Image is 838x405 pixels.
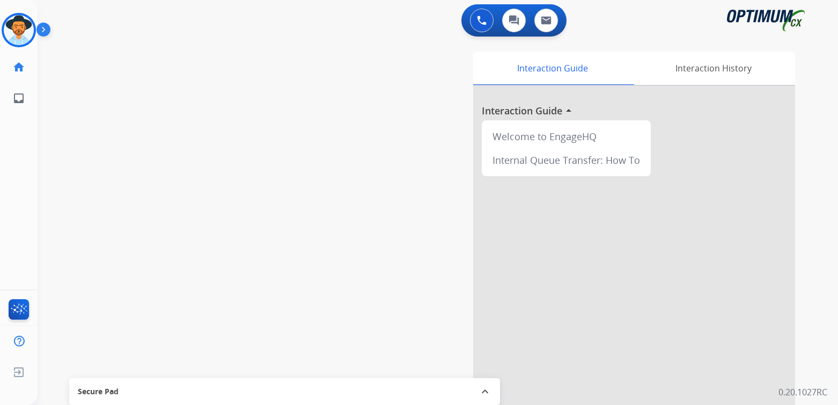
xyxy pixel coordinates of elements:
[78,386,119,397] span: Secure Pad
[486,148,646,172] div: Internal Queue Transfer: How To
[12,61,25,74] mat-icon: home
[4,15,34,45] img: avatar
[631,52,795,85] div: Interaction History
[479,385,491,398] mat-icon: expand_less
[473,52,631,85] div: Interaction Guide
[778,386,827,399] p: 0.20.1027RC
[12,92,25,105] mat-icon: inbox
[486,125,646,148] div: Welcome to EngageHQ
